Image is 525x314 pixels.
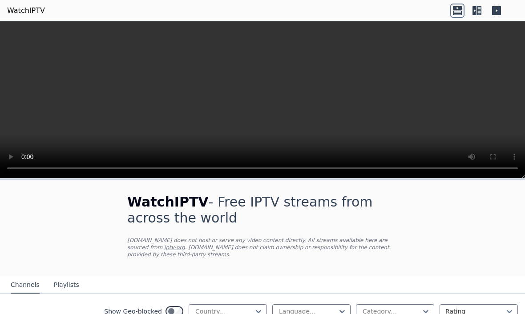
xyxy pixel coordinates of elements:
[11,277,40,294] button: Channels
[127,237,398,258] p: [DOMAIN_NAME] does not host or serve any video content directly. All streams available here are s...
[127,194,209,210] span: WatchIPTV
[164,244,185,250] a: iptv-org
[54,277,79,294] button: Playlists
[7,5,45,16] a: WatchIPTV
[127,194,398,226] h1: - Free IPTV streams from across the world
